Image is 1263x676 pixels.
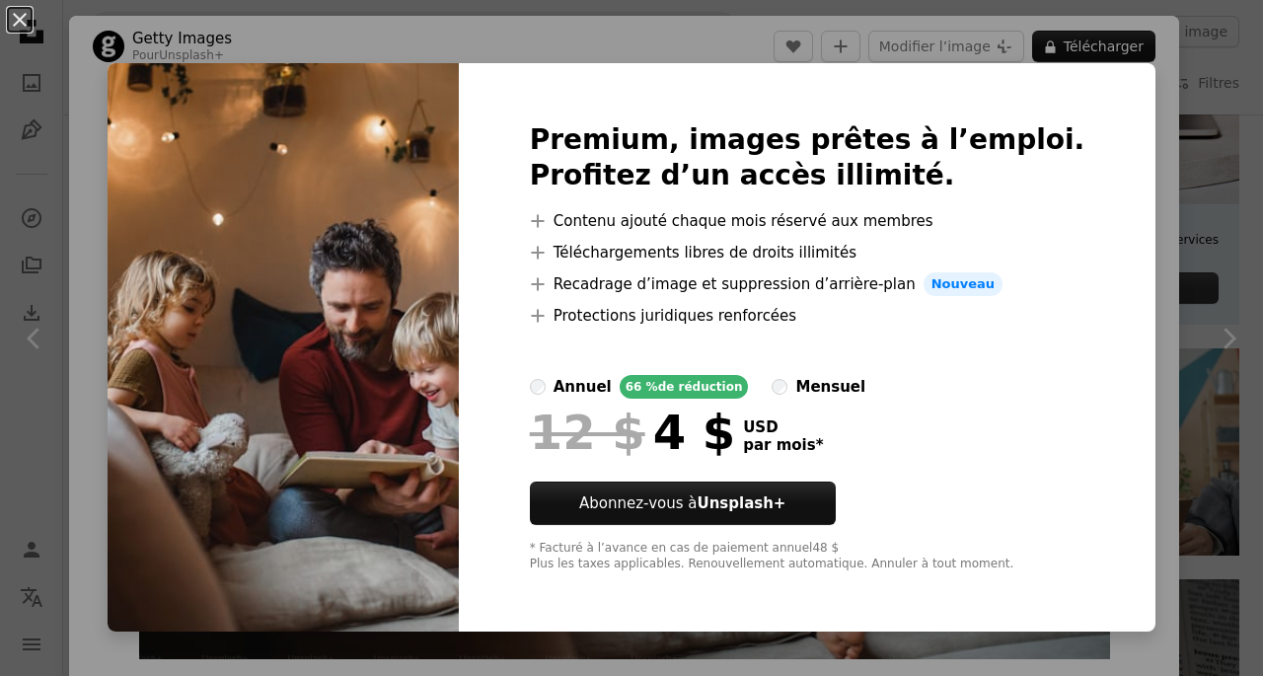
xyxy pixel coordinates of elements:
[530,407,645,458] span: 12 $
[772,379,787,395] input: mensuel
[530,241,1085,264] li: Téléchargements libres de droits illimités
[530,407,735,458] div: 4 $
[743,418,823,436] span: USD
[530,379,546,395] input: annuel66 %de réduction
[108,63,459,632] img: premium_photo-1663054770557-02129247a096
[697,494,785,512] strong: Unsplash+
[530,272,1085,296] li: Recadrage d’image et suppression d’arrière-plan
[530,304,1085,328] li: Protections juridiques renforcées
[530,482,836,525] button: Abonnez-vous àUnsplash+
[795,375,865,399] div: mensuel
[530,541,1085,572] div: * Facturé à l’avance en cas de paiement annuel 48 $ Plus les taxes applicables. Renouvellement au...
[743,436,823,454] span: par mois *
[530,209,1085,233] li: Contenu ajouté chaque mois réservé aux membres
[924,272,1003,296] span: Nouveau
[554,375,612,399] div: annuel
[530,122,1085,193] h2: Premium, images prêtes à l’emploi. Profitez d’un accès illimité.
[620,375,749,399] div: 66 % de réduction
